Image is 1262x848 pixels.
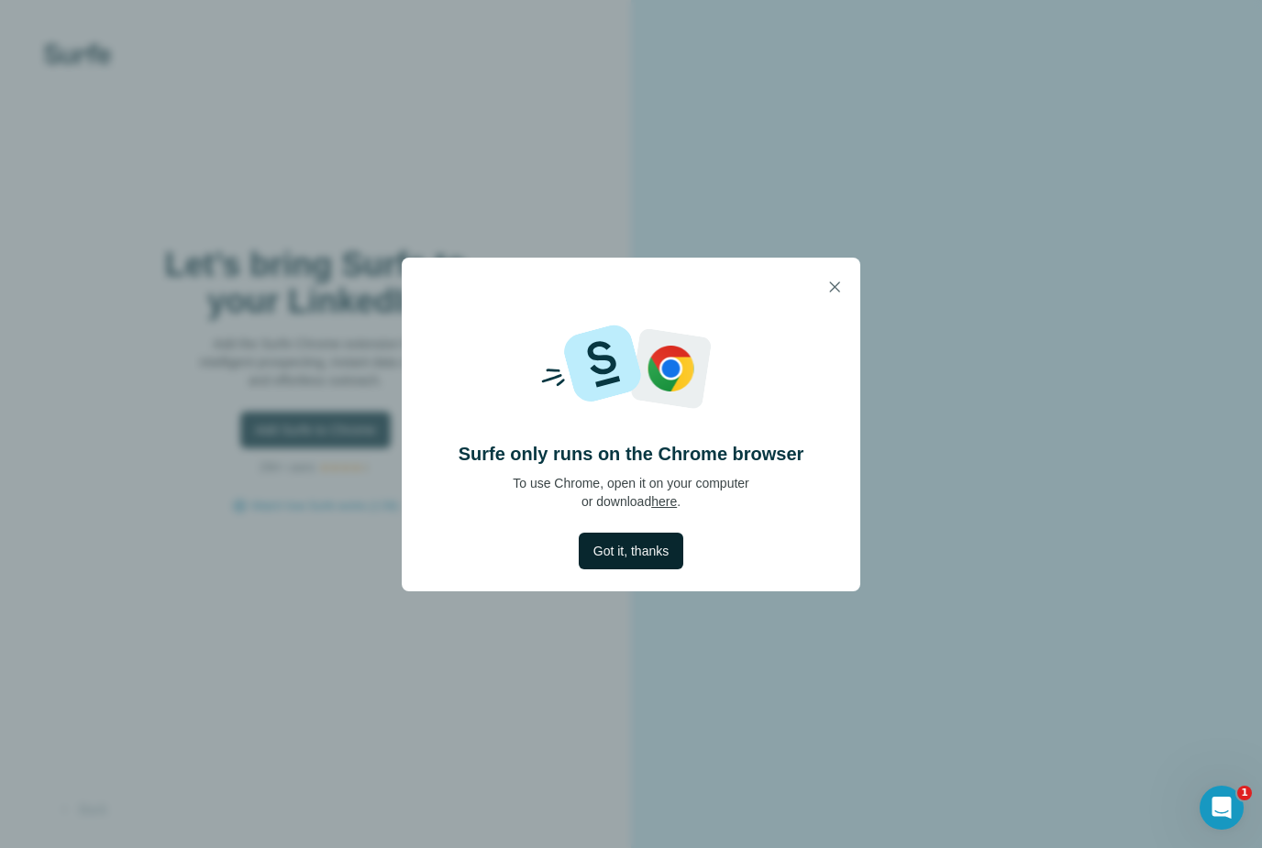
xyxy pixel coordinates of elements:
button: Got it, thanks [579,533,683,569]
iframe: Intercom live chat [1200,786,1244,830]
span: Got it, thanks [593,542,669,560]
h4: Surfe only runs on the Chrome browser [459,441,804,467]
a: here [651,494,677,509]
img: Surfe and Google logos [515,316,747,419]
span: 1 [1237,786,1252,800]
p: To use Chrome, open it on your computer or download . [513,474,749,511]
